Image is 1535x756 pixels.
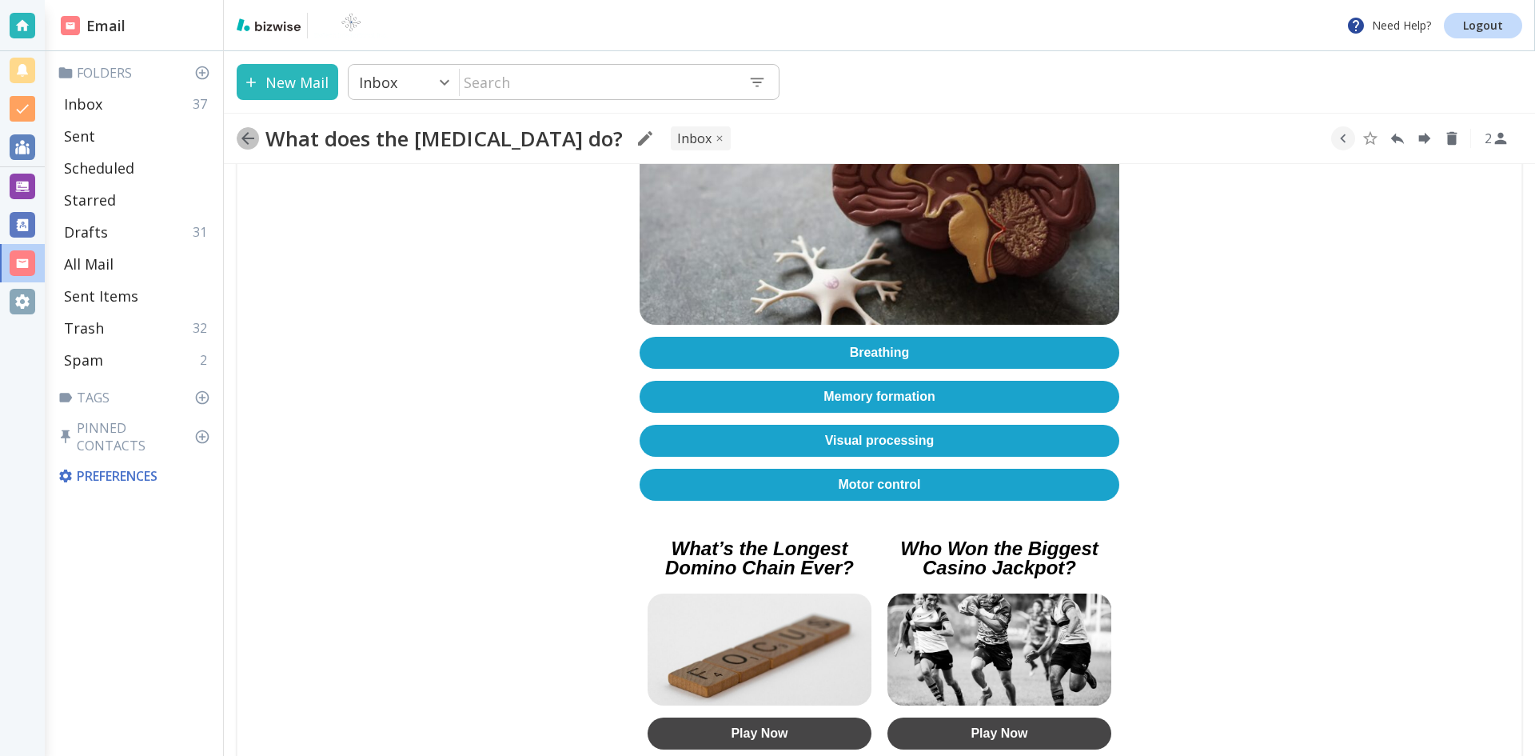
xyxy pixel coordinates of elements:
[58,312,217,344] div: Trash32
[237,64,338,100] button: New Mail
[193,95,213,113] p: 37
[1485,130,1492,147] p: 2
[58,280,217,312] div: Sent Items
[58,88,217,120] div: Inbox37
[1444,13,1522,38] a: Logout
[193,223,213,241] p: 31
[58,419,217,454] p: Pinned Contacts
[58,467,213,485] p: Preferences
[64,318,104,338] p: Trash
[54,461,217,491] div: Preferences
[460,66,736,98] input: Search
[64,126,95,146] p: Sent
[64,286,138,306] p: Sent Items
[58,64,217,82] p: Folders
[1440,126,1464,150] button: Delete
[193,319,213,337] p: 32
[58,389,217,406] p: Tags
[237,18,301,31] img: bizwise
[58,216,217,248] div: Drafts31
[64,254,114,274] p: All Mail
[1413,126,1437,150] button: Forward
[58,184,217,216] div: Starred
[58,120,217,152] div: Sent
[359,73,397,92] p: Inbox
[58,344,217,376] div: Spam2
[677,130,712,147] p: INBOX
[64,190,116,210] p: Starred
[58,248,217,280] div: All Mail
[61,16,80,35] img: DashboardSidebarEmail.svg
[1463,20,1503,31] p: Logout
[200,351,213,369] p: 2
[1477,119,1516,158] button: See Participants
[64,350,103,370] p: Spam
[1346,16,1431,35] p: Need Help?
[1385,126,1409,150] button: Reply
[314,13,388,38] img: BioTech International
[64,222,108,242] p: Drafts
[64,94,102,114] p: Inbox
[61,15,126,37] h2: Email
[58,152,217,184] div: Scheduled
[64,158,134,178] p: Scheduled
[265,126,623,151] h2: What does the [MEDICAL_DATA] do?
